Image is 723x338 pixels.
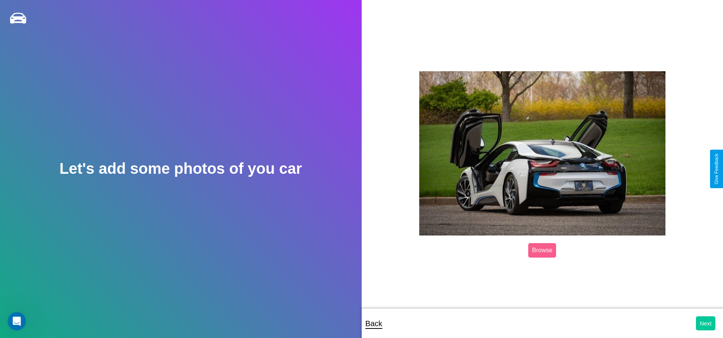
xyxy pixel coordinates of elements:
img: posted [419,71,665,235]
button: Next [696,316,715,330]
p: Back [366,317,382,330]
label: Browse [528,243,556,258]
iframe: Intercom live chat [8,312,26,330]
h2: Let's add some photos of you car [59,160,302,177]
div: Give Feedback [714,154,719,184]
